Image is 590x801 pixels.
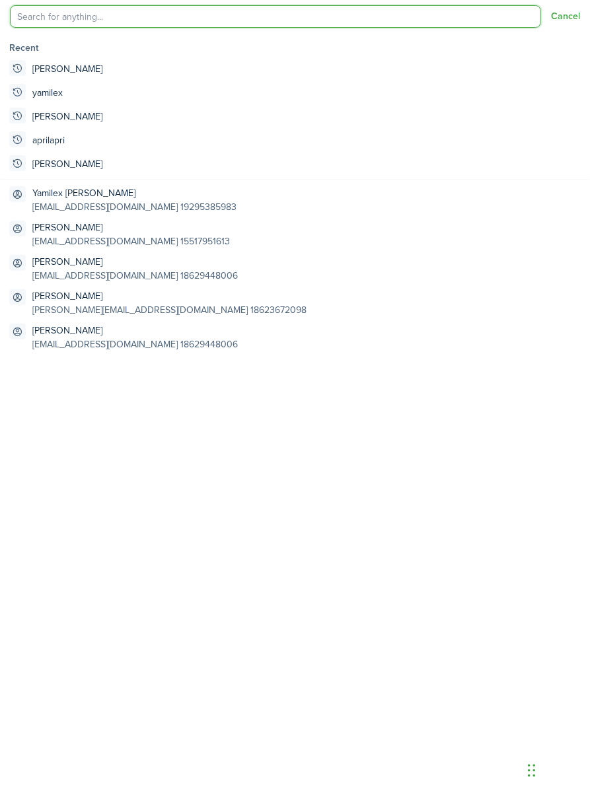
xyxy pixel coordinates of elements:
global-search-item-title: [PERSON_NAME] [32,255,238,269]
global-search-item-description: [EMAIL_ADDRESS][DOMAIN_NAME] 15517951613 [32,234,230,248]
global-search-item: [PERSON_NAME] [4,57,586,81]
iframe: Chat Widget [371,658,590,801]
global-search-item-title: [PERSON_NAME] [32,289,307,303]
global-search-item-title: [PERSON_NAME] [32,110,102,123]
input: Search for anything... [10,5,541,28]
global-search-item-description: [EMAIL_ADDRESS][DOMAIN_NAME] 18629448006 [32,337,238,351]
global-search-item: yamilex [4,81,586,104]
button: Cancel [551,11,580,22]
global-search-item-title: Yamilex [PERSON_NAME] [32,186,237,200]
global-search-item: [PERSON_NAME] [4,104,586,128]
global-search-item-title: [PERSON_NAME] [32,157,102,171]
global-search-item: aprilapri [4,128,586,152]
global-search-item-title: [PERSON_NAME] [32,324,238,337]
global-search-item-description: [PERSON_NAME][EMAIL_ADDRESS][DOMAIN_NAME] 18623672098 [32,303,307,317]
global-search-item: [PERSON_NAME] [4,152,586,176]
global-search-item-title: [PERSON_NAME] [32,62,102,76]
global-search-item-title: [PERSON_NAME] [32,221,230,234]
global-search-item-description: [EMAIL_ADDRESS][DOMAIN_NAME] 18629448006 [32,269,238,283]
global-search-item-title: yamilex [32,86,63,100]
div: Drag [528,751,536,790]
global-search-item-title: aprilapri [32,133,65,147]
global-search-list-title: Recent [9,41,586,55]
global-search-item-description: [EMAIL_ADDRESS][DOMAIN_NAME] 19295385983 [32,200,237,214]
